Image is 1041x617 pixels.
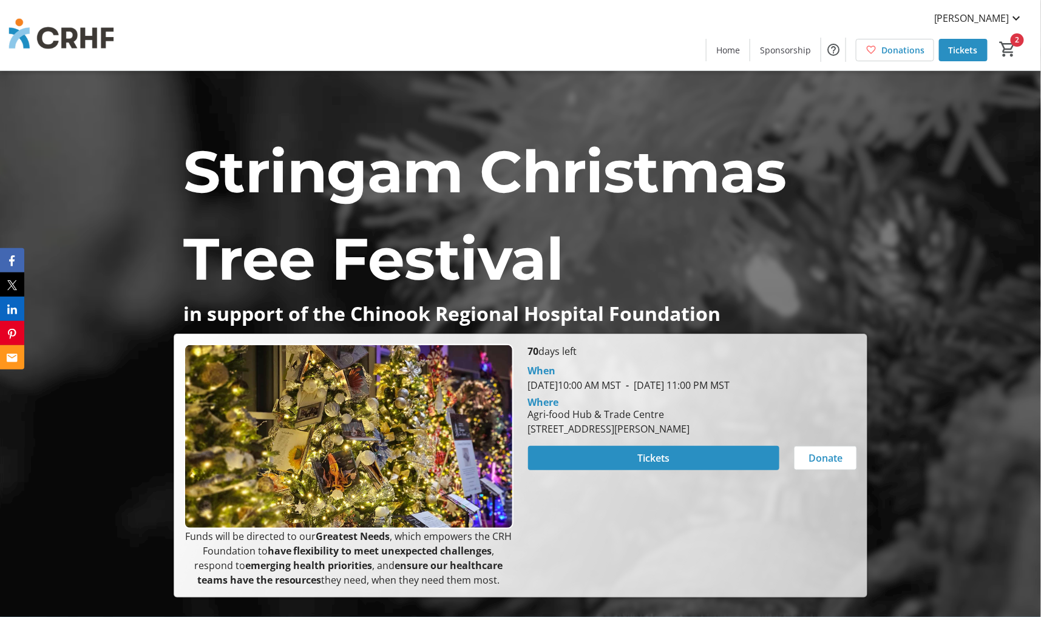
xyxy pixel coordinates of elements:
button: Help [821,38,846,62]
span: Stringam Christmas Tree Festival [183,136,787,294]
span: Donate [809,451,843,465]
strong: emerging health priorities [245,559,372,572]
button: [PERSON_NAME] [924,8,1034,28]
a: Sponsorship [750,39,821,61]
button: Cart [997,38,1019,60]
a: Tickets [939,39,988,61]
img: Campaign CTA Media Photo [184,344,514,529]
div: Agri-food Hub & Trade Centre [528,407,690,422]
a: Home [707,39,750,61]
span: Donations [881,44,924,56]
button: Donate [794,446,857,470]
span: Home [716,44,740,56]
a: Donations [856,39,934,61]
p: in support of the Chinook Regional Hospital Foundation [183,303,858,324]
span: - [622,379,634,392]
span: [DATE] 11:00 PM MST [622,379,730,392]
div: When [528,363,556,378]
span: 70 [528,345,539,358]
span: [PERSON_NAME] [934,11,1009,25]
strong: have flexibility to meet unexpected challenges [268,544,492,558]
button: Tickets [528,446,780,470]
span: [DATE] 10:00 AM MST [528,379,622,392]
img: Chinook Regional Hospital Foundation's Logo [7,5,115,66]
span: Sponsorship [760,44,811,56]
p: days left [528,344,858,359]
span: Tickets [949,44,978,56]
p: Funds will be directed to our , which empowers the CRH Foundation to , respond to , and they need... [184,529,514,587]
strong: Greatest Needs [316,530,390,543]
div: [STREET_ADDRESS][PERSON_NAME] [528,422,690,436]
span: Tickets [637,451,670,465]
div: Where [528,397,559,407]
